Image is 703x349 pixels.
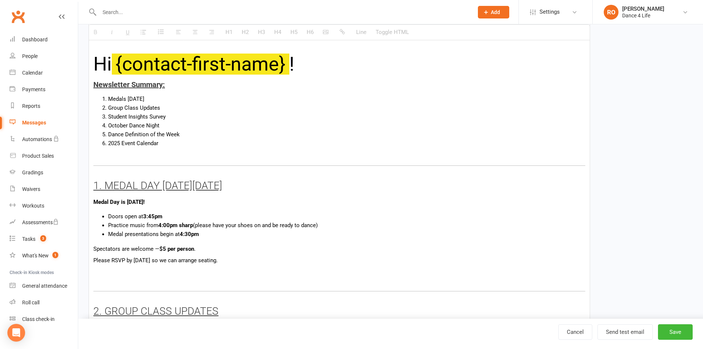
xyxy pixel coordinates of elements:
[40,235,46,242] span: 3
[22,37,48,42] div: Dashboard
[9,7,27,26] a: Clubworx
[22,120,46,126] div: Messages
[93,244,585,253] p: Spectators are welcome — .
[10,311,78,328] a: Class kiosk mode
[22,53,38,59] div: People
[22,219,59,225] div: Assessments
[108,139,585,148] li: 2025 Event Calendar
[597,324,653,340] button: Send test email
[93,179,222,192] u: 1. MEDAL DAY [DATE][DATE]
[491,9,500,15] span: Add
[622,12,664,19] div: Dance 4 Life
[10,278,78,294] a: General attendance kiosk mode
[7,324,25,342] div: Open Intercom Messenger
[22,283,67,289] div: General attendance
[93,54,585,75] h1: Hi !
[52,252,58,258] span: 1
[478,6,509,18] button: Add
[10,114,78,131] a: Messages
[10,164,78,181] a: Gradings
[10,181,78,198] a: Waivers
[540,4,560,20] span: Settings
[10,48,78,65] a: People
[10,148,78,164] a: Product Sales
[10,131,78,148] a: Automations
[10,247,78,264] a: What's New1
[22,316,55,322] div: Class check-in
[604,5,618,20] div: RO
[558,324,592,340] a: Cancel
[10,214,78,231] a: Assessments
[93,199,145,205] b: Medal Day is [DATE]!
[22,253,49,259] div: What's New
[22,203,44,209] div: Workouts
[108,231,199,237] span: Medal presentations begin at
[22,236,35,242] div: Tasks
[10,65,78,81] a: Calendar
[10,198,78,214] a: Workouts
[180,231,199,237] b: 4:30pm
[108,221,585,230] li: Practice music from (please have your shoes on and be ready to dance)
[93,80,165,89] u: Newsletter Summary:
[108,103,585,112] li: Group Class Updates
[22,153,54,159] div: Product Sales
[10,81,78,98] a: Payments
[10,31,78,48] a: Dashboard
[22,170,43,175] div: Gradings
[93,305,218,317] u: 2. GROUP CLASS UPDATES
[10,294,78,311] a: Roll call
[10,98,78,114] a: Reports
[143,213,162,220] b: 3:45pm
[108,96,144,102] span: Medals [DATE]
[108,112,585,121] li: Student Insights Survey
[658,324,693,340] button: Save
[22,136,52,142] div: Automations
[622,6,664,12] div: [PERSON_NAME]
[159,246,194,252] b: $5 per person
[22,70,43,76] div: Calendar
[22,103,40,109] div: Reports
[93,256,585,265] p: Please RSVP by [DATE] so we can arrange seating.
[108,212,585,221] li: Doors open at
[97,7,468,17] input: Search...
[158,222,193,229] b: 4:00pm sharp
[10,231,78,247] a: Tasks 3
[108,130,585,139] li: Dance Definition of the Week
[22,86,45,92] div: Payments
[22,300,39,305] div: Roll call
[108,122,159,129] span: October Dance Night
[22,186,40,192] div: Waivers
